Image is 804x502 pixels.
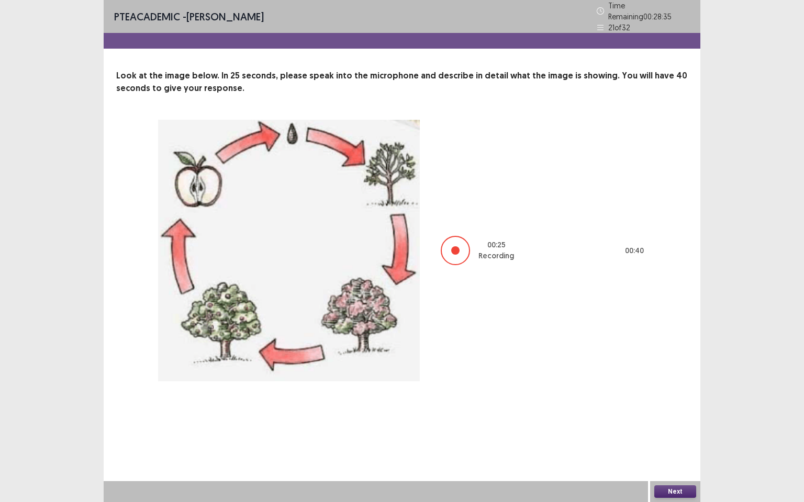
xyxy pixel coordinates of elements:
[625,245,644,256] p: 00 : 40
[608,22,630,33] p: 21 of 32
[654,485,696,498] button: Next
[478,250,514,261] p: Recording
[116,70,688,95] p: Look at the image below. In 25 seconds, please speak into the microphone and describe in detail w...
[114,9,264,25] p: - [PERSON_NAME]
[114,10,180,23] span: PTE academic
[487,239,506,250] p: 00 : 25
[158,120,420,381] img: image-description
